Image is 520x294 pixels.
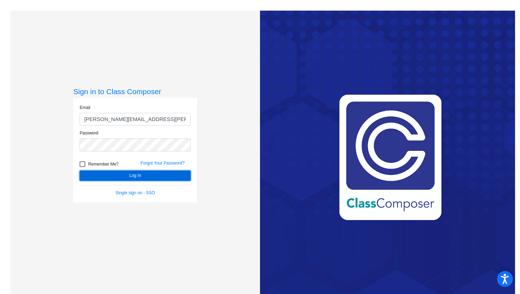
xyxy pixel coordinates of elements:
a: Forgot Your Password? [140,161,185,166]
label: Password [80,130,98,136]
label: Email [80,104,90,111]
a: Single sign on - SSO [116,190,155,195]
span: Remember Me? [88,160,119,168]
h3: Sign in to Class Composer [73,87,197,96]
button: Log In [80,171,191,181]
